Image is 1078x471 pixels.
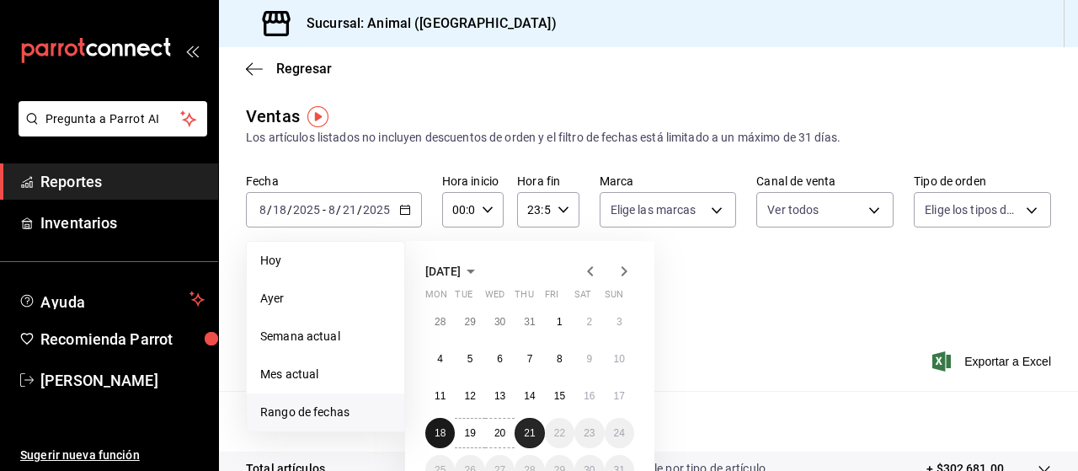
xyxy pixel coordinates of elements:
abbr: August 3, 2025 [616,316,622,328]
button: August 17, 2025 [605,381,634,411]
button: August 20, 2025 [485,418,515,448]
button: August 14, 2025 [515,381,544,411]
label: Tipo de orden [914,175,1051,187]
button: August 10, 2025 [605,344,634,374]
span: - [323,203,326,217]
button: [DATE] [425,261,481,281]
abbr: August 15, 2025 [554,390,565,402]
abbr: August 2, 2025 [586,316,592,328]
span: Elige las marcas [611,201,696,218]
span: Recomienda Parrot [40,328,205,351]
abbr: Saturday [574,289,591,307]
abbr: July 31, 2025 [524,316,535,328]
button: August 1, 2025 [545,307,574,337]
button: August 19, 2025 [455,418,484,448]
span: Inventarios [40,211,205,234]
h3: Sucursal: Animal ([GEOGRAPHIC_DATA]) [293,13,557,34]
input: ---- [292,203,321,217]
abbr: August 20, 2025 [494,427,505,439]
span: Ayuda [40,289,183,309]
abbr: Wednesday [485,289,504,307]
button: August 5, 2025 [455,344,484,374]
abbr: Monday [425,289,447,307]
button: August 4, 2025 [425,344,455,374]
button: July 31, 2025 [515,307,544,337]
span: / [357,203,362,217]
div: Ventas [246,104,300,129]
span: / [287,203,292,217]
button: Pregunta a Parrot AI [19,101,207,136]
button: July 30, 2025 [485,307,515,337]
abbr: August 7, 2025 [527,353,533,365]
span: Sugerir nueva función [20,447,205,464]
span: [DATE] [425,265,461,278]
button: July 28, 2025 [425,307,455,337]
label: Marca [600,175,737,187]
button: August 16, 2025 [574,381,604,411]
span: Semana actual [260,328,391,345]
abbr: August 22, 2025 [554,427,565,439]
abbr: August 10, 2025 [614,353,625,365]
abbr: August 12, 2025 [464,390,475,402]
abbr: August 9, 2025 [586,353,592,365]
span: Ayer [260,290,391,308]
abbr: July 30, 2025 [494,316,505,328]
abbr: Tuesday [455,289,472,307]
abbr: August 19, 2025 [464,427,475,439]
button: July 29, 2025 [455,307,484,337]
abbr: Sunday [605,289,623,307]
span: Reportes [40,170,205,193]
abbr: August 8, 2025 [557,353,563,365]
span: Hoy [260,252,391,270]
a: Pregunta a Parrot AI [12,122,207,140]
input: ---- [362,203,391,217]
button: August 11, 2025 [425,381,455,411]
label: Hora inicio [442,175,504,187]
button: August 15, 2025 [545,381,574,411]
abbr: August 23, 2025 [584,427,595,439]
input: -- [259,203,267,217]
label: Canal de venta [756,175,894,187]
button: August 22, 2025 [545,418,574,448]
span: / [336,203,341,217]
abbr: August 4, 2025 [437,353,443,365]
button: Tooltip marker [307,106,328,127]
abbr: August 5, 2025 [467,353,473,365]
label: Hora fin [517,175,579,187]
abbr: July 29, 2025 [464,316,475,328]
button: August 8, 2025 [545,344,574,374]
button: August 9, 2025 [574,344,604,374]
span: Mes actual [260,366,391,383]
button: Exportar a Excel [936,351,1051,372]
abbr: Thursday [515,289,533,307]
button: open_drawer_menu [185,44,199,57]
button: August 18, 2025 [425,418,455,448]
span: Regresar [276,61,332,77]
abbr: Friday [545,289,558,307]
abbr: August 14, 2025 [524,390,535,402]
span: Elige los tipos de orden [925,201,1020,218]
button: August 23, 2025 [574,418,604,448]
abbr: July 28, 2025 [435,316,446,328]
button: Regresar [246,61,332,77]
input: -- [342,203,357,217]
input: -- [328,203,336,217]
abbr: August 11, 2025 [435,390,446,402]
abbr: August 24, 2025 [614,427,625,439]
div: Los artículos listados no incluyen descuentos de orden y el filtro de fechas está limitado a un m... [246,129,1051,147]
span: / [267,203,272,217]
label: Fecha [246,175,422,187]
span: Pregunta a Parrot AI [45,110,181,128]
span: Rango de fechas [260,404,391,421]
button: August 2, 2025 [574,307,604,337]
abbr: August 16, 2025 [584,390,595,402]
abbr: August 18, 2025 [435,427,446,439]
button: August 13, 2025 [485,381,515,411]
button: August 7, 2025 [515,344,544,374]
button: August 12, 2025 [455,381,484,411]
abbr: August 6, 2025 [497,353,503,365]
abbr: August 17, 2025 [614,390,625,402]
abbr: August 1, 2025 [557,316,563,328]
input: -- [272,203,287,217]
